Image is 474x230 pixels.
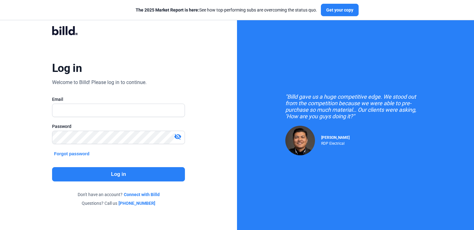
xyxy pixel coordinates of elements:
span: The 2025 Market Report is here: [136,7,199,12]
a: Connect with Billd [124,191,160,198]
div: RDP Electrical [321,140,350,146]
div: Log in [52,61,82,75]
div: Email [52,96,185,102]
div: Don't have an account? [52,191,185,198]
div: Questions? Call us [52,200,185,206]
div: See how top-performing subs are overcoming the status quo. [136,7,317,13]
div: "Billd gave us a huge competitive edge. We stood out from the competition because we were able to... [285,93,426,120]
a: [PHONE_NUMBER] [119,200,155,206]
div: Welcome to Billd! Please log in to continue. [52,79,147,86]
button: Log in [52,167,185,181]
div: Password [52,123,185,129]
mat-icon: visibility_off [174,133,181,140]
img: Raul Pacheco [285,126,315,155]
span: [PERSON_NAME] [321,135,350,140]
button: Forgot password [52,150,91,157]
button: Get your copy [321,4,359,16]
